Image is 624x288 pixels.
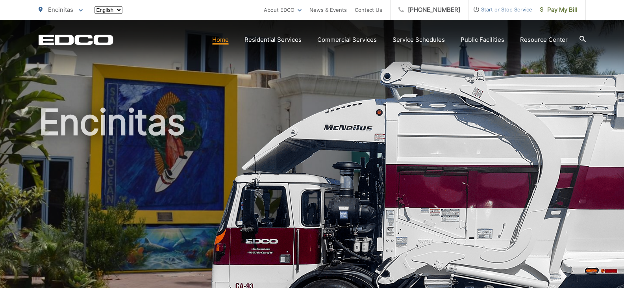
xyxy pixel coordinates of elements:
[212,35,229,45] a: Home
[540,5,578,15] span: Pay My Bill
[309,5,347,15] a: News & Events
[94,6,122,14] select: Select a language
[244,35,302,45] a: Residential Services
[461,35,504,45] a: Public Facilities
[39,34,113,45] a: EDCD logo. Return to the homepage.
[355,5,382,15] a: Contact Us
[520,35,568,45] a: Resource Center
[264,5,302,15] a: About EDCO
[317,35,377,45] a: Commercial Services
[393,35,445,45] a: Service Schedules
[48,6,73,13] span: Encinitas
